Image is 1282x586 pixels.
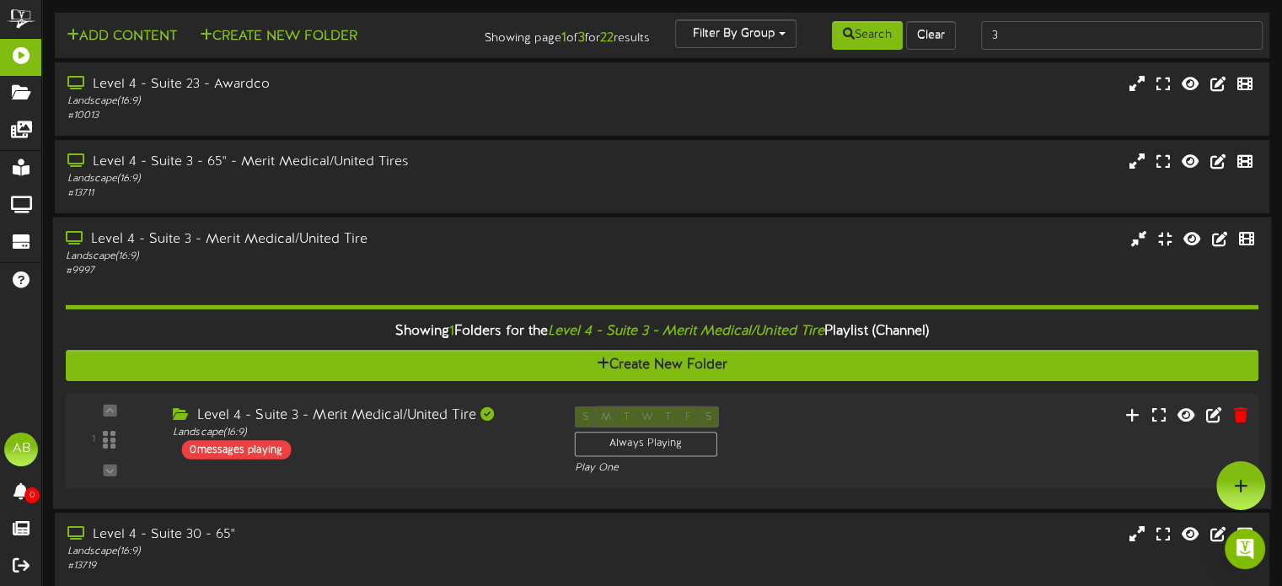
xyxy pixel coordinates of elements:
span: 0 [24,487,40,503]
div: # 10013 [67,109,548,123]
i: Level 4 - Suite 3 - Merit Medical/United Tire [548,324,824,339]
strong: 22 [600,30,614,46]
div: Level 4 - Suite 3 - Merit Medical/United Tire [173,406,549,426]
div: # 13719 [67,559,548,573]
div: Showing Folders for the Playlist (Channel) [53,314,1271,350]
div: # 9997 [66,264,548,278]
div: Landscape ( 16:9 ) [173,426,549,440]
div: Always Playing [575,432,717,457]
div: Play One [575,461,850,476]
div: Landscape ( 16:9 ) [66,250,548,264]
div: 0 messages playing [181,440,291,459]
button: Filter By Group [675,19,797,48]
input: -- Search Playlists by Name -- [981,21,1263,50]
strong: 3 [578,30,585,46]
div: AB [4,433,38,466]
div: Showing page of for results [458,19,662,48]
strong: 1 [561,30,566,46]
div: Level 4 - Suite 3 - Merit Medical/United Tire [66,230,548,250]
div: Landscape ( 16:9 ) [67,545,548,559]
div: Level 4 - Suite 3 - 65" - Merit Medical/United Tires [67,153,548,172]
button: Clear [906,21,956,50]
div: Level 4 - Suite 30 - 65" [67,525,548,545]
div: Landscape ( 16:9 ) [67,172,548,186]
button: Create New Folder [195,26,362,47]
div: Open Intercom Messenger [1225,529,1265,569]
button: Create New Folder [66,350,1258,381]
div: # 13711 [67,186,548,201]
div: Level 4 - Suite 23 - Awardco [67,75,548,94]
div: Landscape ( 16:9 ) [67,94,548,109]
span: 1 [449,324,454,339]
button: Search [832,21,903,50]
button: Add Content [62,26,182,47]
